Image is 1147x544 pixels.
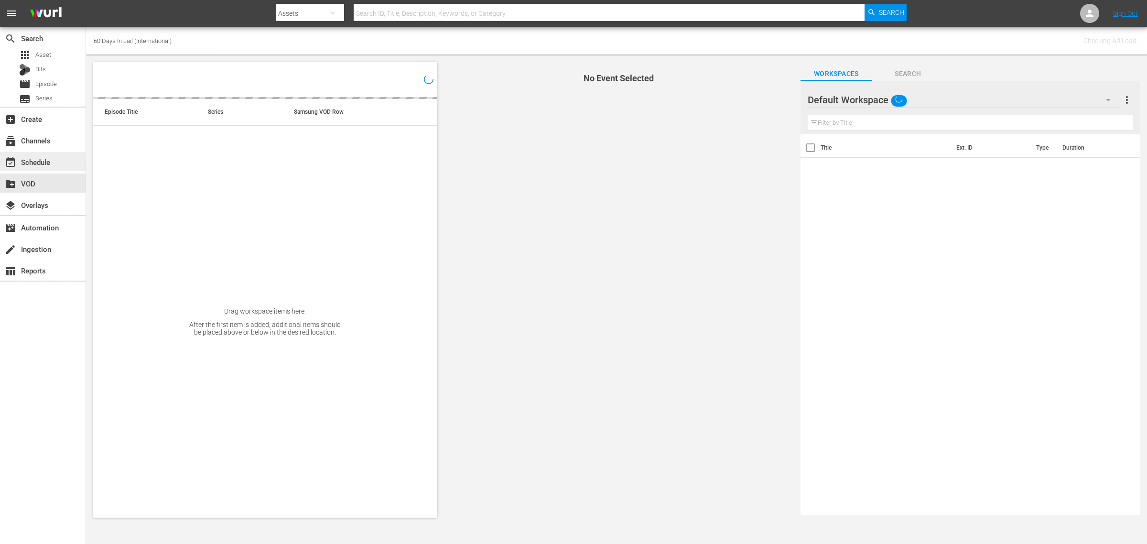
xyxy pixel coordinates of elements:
span: Reports [5,265,16,277]
div: Default Workspace [808,87,1120,113]
th: Episode Title [93,99,196,126]
span: more_vert [1121,94,1133,106]
span: Series [19,93,31,105]
button: more_vert [1121,88,1133,111]
span: Create [5,114,16,125]
span: Ingestion [5,244,16,255]
span: Schedule [5,157,16,168]
span: Episode [19,78,31,90]
th: Samsung VOD Row [282,99,368,126]
span: Checking Ad Load.. [1083,37,1139,44]
a: Sign Out [1113,10,1138,17]
span: Asset [19,49,31,61]
span: Channels [5,135,16,147]
span: Search [5,33,16,44]
span: Episode [35,79,57,89]
span: Search [879,4,904,21]
div: Bits [19,64,31,76]
span: Workspaces [801,68,872,80]
span: Overlays [5,200,16,211]
span: Asset [35,50,51,60]
th: Title [821,134,951,161]
span: Bits [35,65,46,74]
h4: No Event Selected [454,74,784,83]
span: VOD [5,178,16,190]
img: ans4CAIJ8jUAAAAAAAAAAAAAAAAAAAAAAAAgQb4GAAAAAAAAAAAAAAAAAAAAAAAAJMjXAAAAAAAAAAAAAAAAAAAAAAAAgAT5G... [23,2,69,25]
span: Automation [5,222,16,234]
th: Duration [1057,134,1114,161]
span: Search [872,68,944,80]
div: Drag workspace items here. [224,307,306,315]
span: Series [35,94,53,103]
span: menu [6,8,17,19]
button: Search [865,4,907,21]
th: Type [1030,134,1057,161]
th: Series [196,99,282,126]
div: After the first item is added, additional items should be placed above or below in the desired lo... [189,321,342,336]
th: Ext. ID [951,134,1030,161]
